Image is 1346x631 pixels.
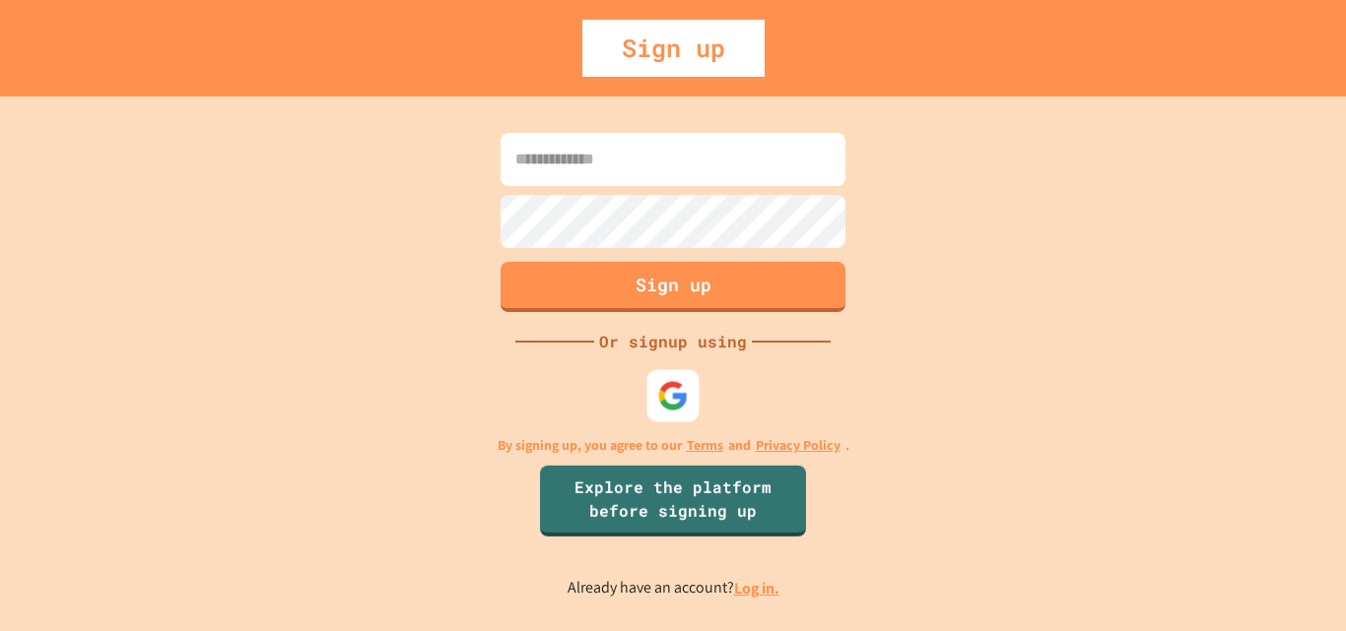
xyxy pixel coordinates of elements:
[568,576,779,600] p: Already have an account?
[756,435,841,456] a: Privacy Policy
[1263,552,1326,611] iframe: chat widget
[657,380,689,411] img: google-icon.svg
[582,20,765,77] div: Sign up
[687,435,723,456] a: Terms
[498,435,849,456] p: By signing up, you agree to our and .
[501,262,845,312] button: Sign up
[594,330,752,353] div: Or signup using
[734,578,779,599] a: Log in.
[540,465,806,536] a: Explore the platform before signing up
[1182,467,1326,550] iframe: chat widget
